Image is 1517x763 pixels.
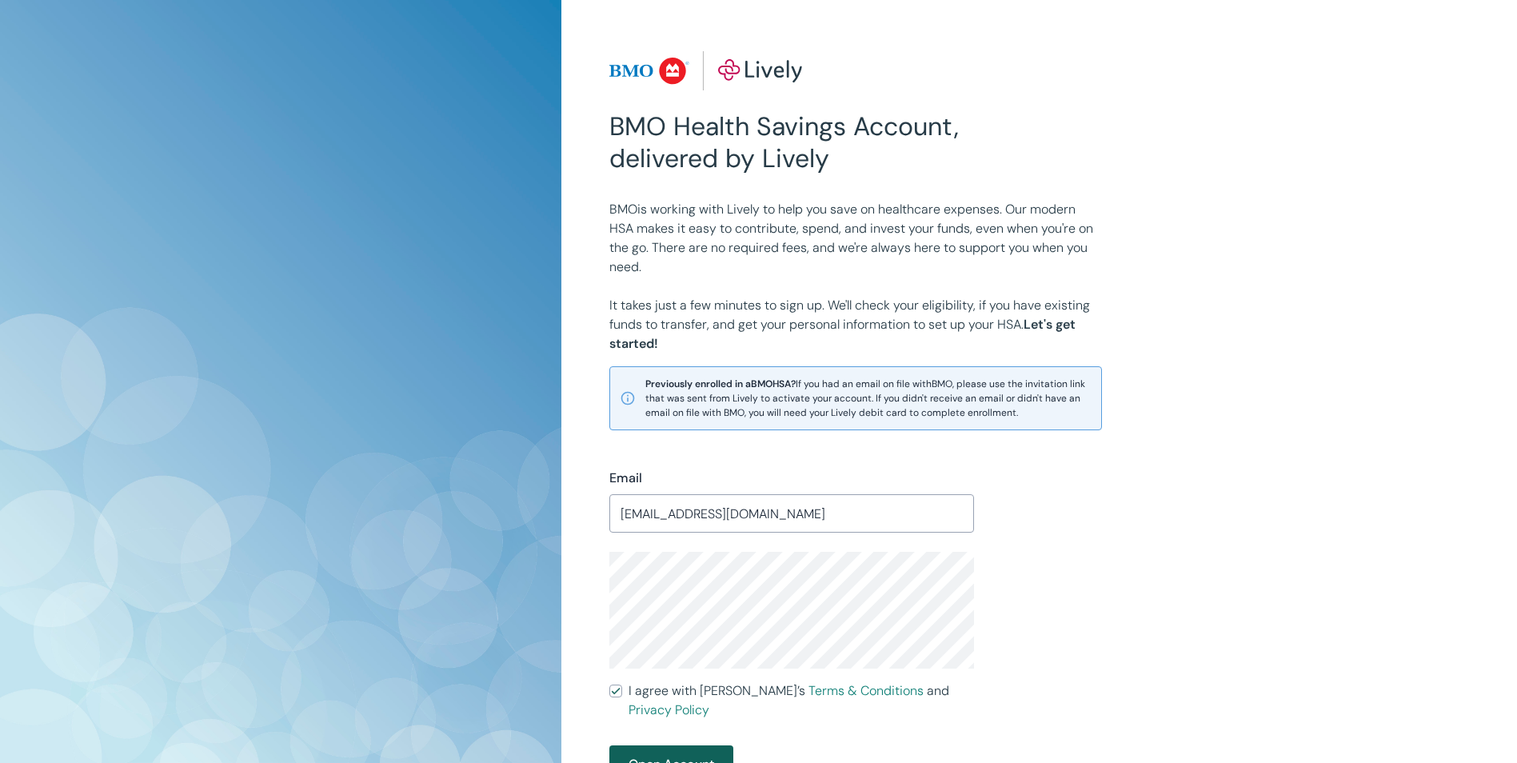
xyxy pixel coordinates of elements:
strong: Previously enrolled in a BMO HSA? [645,378,796,390]
span: I agree with [PERSON_NAME]’s and [629,681,974,720]
p: BMO is working with Lively to help you save on healthcare expenses. Our modern HSA makes it easy ... [609,200,1102,277]
span: If you had an email on file with BMO , please use the invitation link that was sent from Lively t... [645,377,1092,420]
h2: BMO Health Savings Account, delivered by Lively [609,110,974,174]
a: Terms & Conditions [808,682,924,699]
label: Email [609,469,642,488]
img: Lively [609,51,803,91]
a: Privacy Policy [629,701,709,718]
p: It takes just a few minutes to sign up. We'll check your eligibility, if you have existing funds ... [609,296,1102,354]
